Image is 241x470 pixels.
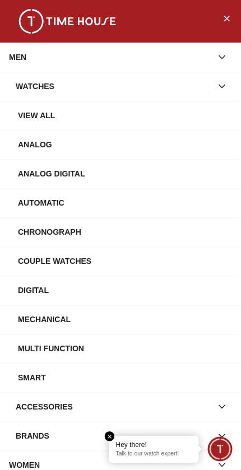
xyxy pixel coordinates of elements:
[18,280,232,300] div: Digital
[18,222,232,242] div: Chronograph
[116,450,192,458] p: Talk to our watch expert!
[105,431,115,441] em: Close tooltip
[18,164,232,184] div: Analog Digital
[18,338,232,359] div: Multi Function
[18,193,232,213] div: Automatic
[18,251,232,271] div: Couple Watches
[208,437,233,462] div: Chat Widget
[116,440,192,449] div: Hey there!
[18,367,232,388] div: Smart
[16,76,212,96] div: Watches
[16,397,212,417] div: Accessories
[18,134,232,155] div: Analog
[11,9,123,34] img: ...
[18,105,232,125] div: View All
[18,309,232,329] div: Mechanical
[16,426,212,446] div: Brands
[9,47,212,67] div: MEN
[217,9,235,27] button: Close Menu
